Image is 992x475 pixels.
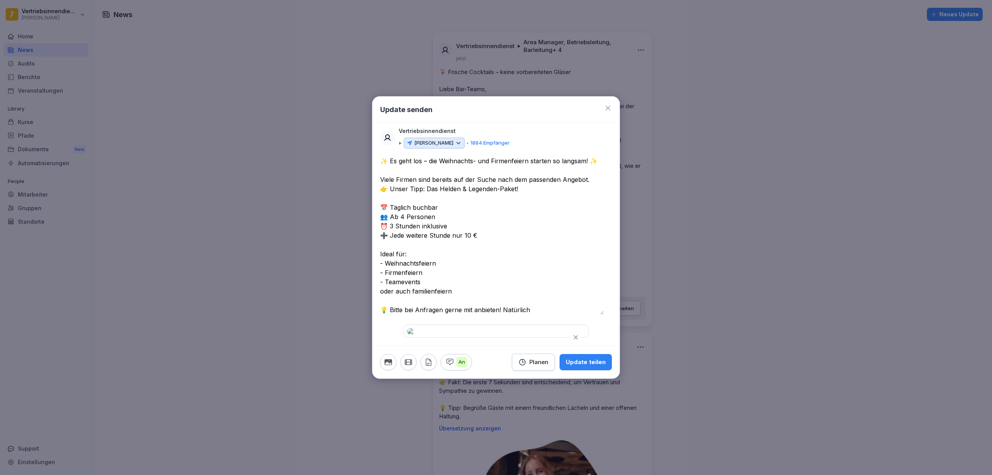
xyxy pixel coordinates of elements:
p: 1884 Empfänger [470,139,510,147]
button: An [441,354,472,370]
button: Planen [512,354,555,371]
p: An [456,357,467,367]
h1: Update senden [380,104,432,115]
div: Planen [518,358,548,366]
p: Vertriebsinnendienst [399,127,456,135]
img: 1c7a8b59-1332-40ae-bf63-08dc2d1656b8 [407,328,585,334]
p: [PERSON_NAME] [414,139,453,147]
button: Update teilen [560,354,612,370]
div: Update teilen [566,358,606,366]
